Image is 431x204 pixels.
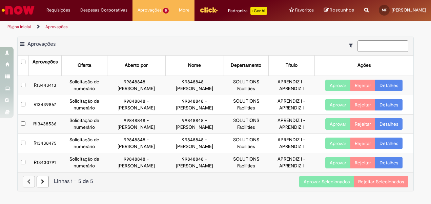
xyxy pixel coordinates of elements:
button: Rejeitar [350,99,375,110]
div: Ações [357,62,371,69]
img: ServiceNow [1,3,36,17]
span: Requisições [46,7,70,14]
button: Rejeitar [350,138,375,149]
td: 99848848 - [PERSON_NAME] [165,134,224,153]
td: SOLUTIONS Facilities [224,95,268,114]
td: 99848848 - [PERSON_NAME] [107,95,165,114]
span: Despesas Corporativas [80,7,127,14]
button: Aprovar [325,80,351,91]
button: Aprovar Selecionados [299,176,354,187]
td: R13438475 [29,134,61,153]
td: Solicitação de numerário [61,76,107,95]
span: Rascunhos [330,7,354,13]
button: Aprovar [325,118,351,130]
div: Oferta [78,62,91,69]
td: R13438536 [29,114,61,134]
td: 99848848 - [PERSON_NAME] [107,153,165,172]
span: Favoritos [295,7,314,14]
td: Solicitação de numerário [61,134,107,153]
td: Solicitação de numerário [61,153,107,172]
td: 99848848 - [PERSON_NAME] [107,114,165,134]
button: Rejeitar [350,157,375,168]
td: SOLUTIONS Facilities [224,134,268,153]
p: +GenAi [250,7,267,15]
td: R13430791 [29,153,61,172]
div: Nome [188,62,201,69]
button: Aprovar [325,138,351,149]
button: Rejeitar Selecionados [354,176,408,187]
div: Título [286,62,297,69]
button: Aprovar [325,157,351,168]
td: 99848848 - [PERSON_NAME] [165,95,224,114]
a: Detalhes [375,80,403,91]
div: Aberto por [125,62,148,69]
i: Mostrar filtros para: Suas Solicitações [349,43,356,48]
td: APRENDIZ I - APRENDIZ I [268,114,314,134]
td: 99848848 - [PERSON_NAME] [107,134,165,153]
td: 99848848 - [PERSON_NAME] [165,153,224,172]
th: Aprovações [29,56,61,76]
div: Linhas 1 − 5 de 5 [23,178,408,185]
td: R13443413 [29,76,61,95]
div: Departamento [231,62,261,69]
span: Aprovações [27,41,56,47]
span: 5 [163,8,169,14]
div: Padroniza [228,7,267,15]
td: Solicitação de numerário [61,114,107,134]
button: Aprovar [325,99,351,110]
span: Aprovações [138,7,162,14]
span: MF [382,8,387,12]
a: Detalhes [375,138,403,149]
button: Rejeitar [350,80,375,91]
a: Aprovações [45,24,68,29]
div: Aprovações [33,59,58,65]
td: 99848848 - [PERSON_NAME] [107,76,165,95]
td: 99848848 - [PERSON_NAME] [165,114,224,134]
a: Detalhes [375,99,403,110]
ul: Trilhas de página [5,21,282,33]
img: click_logo_yellow_360x200.png [200,5,218,15]
td: SOLUTIONS Facilities [224,114,268,134]
td: SOLUTIONS Facilities [224,76,268,95]
button: Rejeitar [350,118,375,130]
td: SOLUTIONS Facilities [224,153,268,172]
td: APRENDIZ I - APRENDIZ I [268,95,314,114]
td: Solicitação de numerário [61,95,107,114]
td: R13439867 [29,95,61,114]
td: APRENDIZ I - APRENDIZ I [268,76,314,95]
td: APRENDIZ I - APRENDIZ I [268,134,314,153]
span: [PERSON_NAME] [392,7,426,13]
td: APRENDIZ I - APRENDIZ I [268,153,314,172]
td: 99848848 - [PERSON_NAME] [165,76,224,95]
span: More [179,7,189,14]
a: Rascunhos [324,7,354,14]
a: Detalhes [375,118,403,130]
a: Página inicial [7,24,31,29]
a: Detalhes [375,157,403,168]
